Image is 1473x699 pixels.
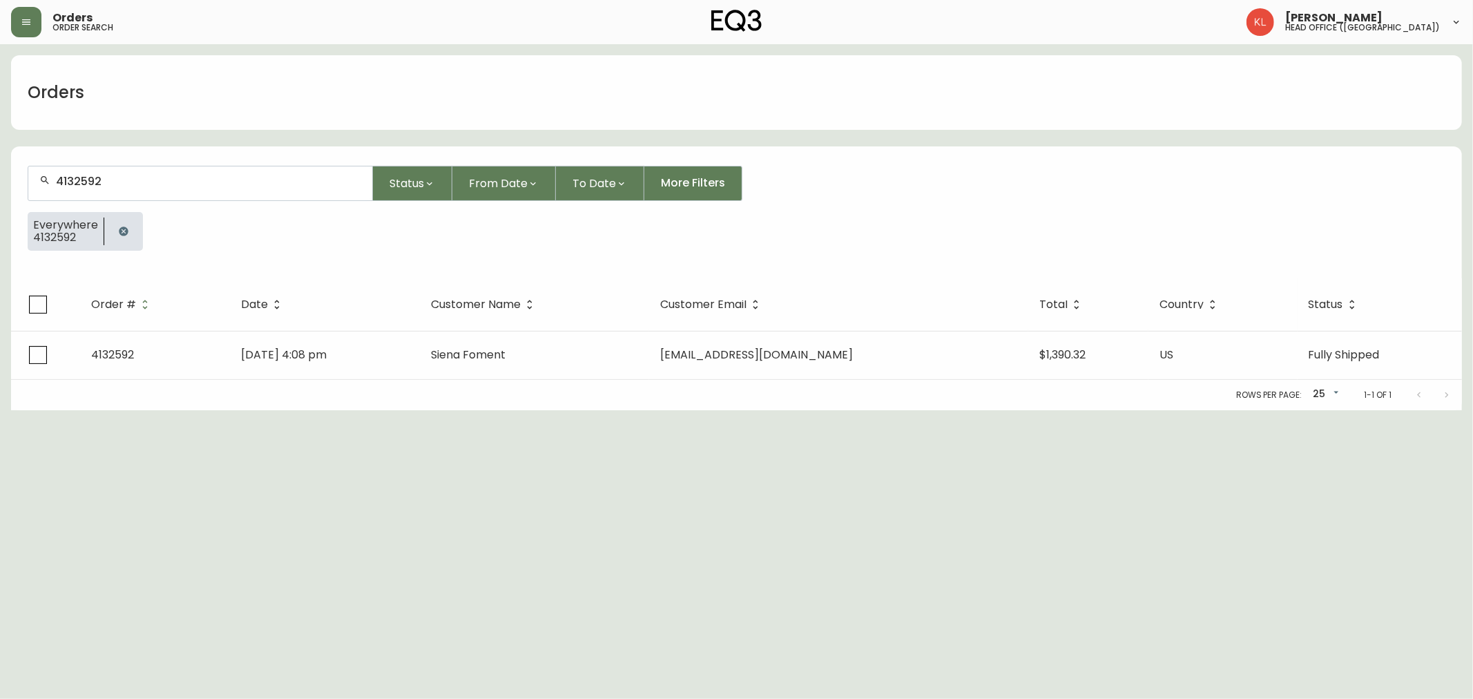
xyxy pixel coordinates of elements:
span: Customer Email [660,298,764,311]
p: 1-1 of 1 [1364,389,1392,401]
h1: Orders [28,81,84,104]
span: Status [389,175,424,192]
span: Customer Name [431,298,539,311]
img: logo [711,10,762,32]
span: More Filters [661,175,725,191]
span: Status [1309,300,1343,309]
span: Customer Email [660,300,747,309]
span: From Date [469,175,528,192]
span: [PERSON_NAME] [1285,12,1383,23]
div: 25 [1307,383,1342,406]
input: Search [56,175,361,188]
span: Date [241,298,286,311]
span: US [1159,347,1173,363]
span: To Date [572,175,616,192]
span: [EMAIL_ADDRESS][DOMAIN_NAME] [660,347,853,363]
span: Date [241,300,268,309]
span: Siena Foment [431,347,506,363]
img: 2c0c8aa7421344cf0398c7f872b772b5 [1246,8,1274,36]
button: Status [373,166,452,201]
button: From Date [452,166,556,201]
span: Order # [91,300,136,309]
button: To Date [556,166,644,201]
span: Status [1309,298,1361,311]
span: 4132592 [33,231,98,244]
h5: head office ([GEOGRAPHIC_DATA]) [1285,23,1440,32]
button: More Filters [644,166,742,201]
span: Customer Name [431,300,521,309]
p: Rows per page: [1236,389,1302,401]
span: Total [1039,300,1068,309]
span: [DATE] 4:08 pm [241,347,327,363]
span: Order # [91,298,154,311]
span: Country [1159,298,1222,311]
span: Orders [52,12,93,23]
h5: order search [52,23,113,32]
span: Everywhere [33,219,98,231]
span: Country [1159,300,1204,309]
span: $1,390.32 [1039,347,1086,363]
span: Fully Shipped [1309,347,1380,363]
span: Total [1039,298,1086,311]
span: 4132592 [91,347,134,363]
